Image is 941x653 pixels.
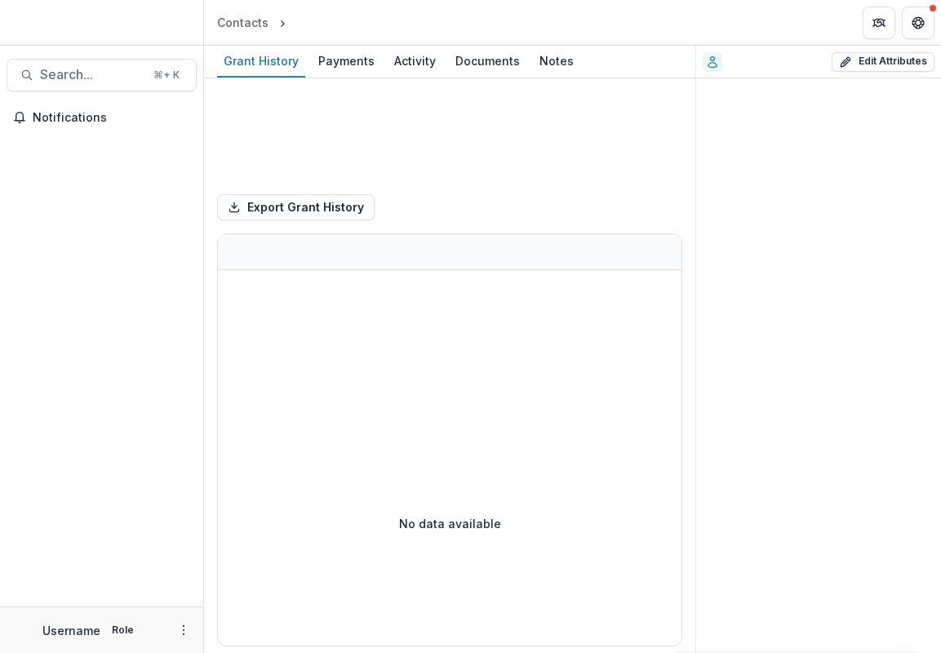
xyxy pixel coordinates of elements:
[863,7,895,39] button: Partners
[150,66,183,84] div: ⌘ + K
[174,620,193,640] button: More
[7,104,197,131] button: Notifications
[312,46,381,78] a: Payments
[42,622,100,639] p: Username
[832,52,934,72] button: Edit Attributes
[107,623,139,637] p: Role
[533,46,580,78] a: Notes
[33,111,190,125] span: Notifications
[388,46,442,78] a: Activity
[211,11,359,34] nav: breadcrumb
[449,49,526,73] div: Documents
[217,14,269,31] div: Contacts
[7,59,197,91] button: Search...
[211,11,275,34] a: Contacts
[217,49,305,73] div: Grant History
[217,46,305,78] a: Grant History
[217,194,375,220] button: Export Grant History
[312,49,381,73] div: Payments
[902,7,934,39] button: Get Help
[449,46,526,78] a: Documents
[40,67,144,82] span: Search...
[388,49,442,73] div: Activity
[399,515,501,532] p: No data available
[533,49,580,73] div: Notes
